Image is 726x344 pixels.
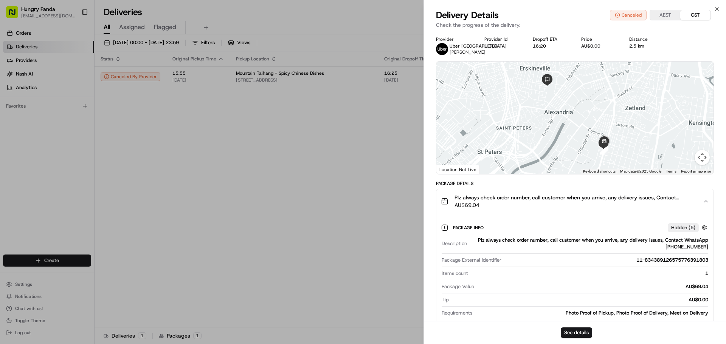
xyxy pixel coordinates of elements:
img: Bea Lacdao [8,110,20,122]
div: Provider Id [484,36,521,42]
button: See all [117,97,138,106]
img: Google [438,164,463,174]
div: 💻 [64,170,70,176]
div: 8 [600,145,608,154]
div: Distance [629,36,665,42]
a: 💻API Documentation [61,166,124,179]
button: Map camera controls [695,150,710,165]
span: Items count [442,270,468,277]
a: Open this area in Google Maps (opens a new window) [438,164,463,174]
p: Check the progress of the delivery. [436,21,714,29]
button: Start new chat [129,74,138,83]
span: Hidden ( 5 ) [671,224,695,231]
span: Package Value [442,283,474,290]
button: See details [561,327,592,338]
img: uber-new-logo.jpeg [436,43,448,55]
span: AU$69.04 [455,201,697,209]
div: Plz always check order number, call customer when you arrive, any delivery issues, Contact WhatsA... [470,237,708,250]
span: API Documentation [71,169,121,176]
span: Knowledge Base [15,169,58,176]
span: • [25,137,28,143]
div: 1 [471,270,708,277]
div: AU$0.00 [581,43,617,49]
span: Plz always check order number, call customer when you arrive, any delivery issues, Contact WhatsA... [455,194,697,201]
img: 1736555255976-a54dd68f-1ca7-489b-9aae-adbdc363a1c4 [15,117,21,123]
div: Package Details [436,180,714,187]
div: 2 [543,173,551,181]
span: [PERSON_NAME] [450,49,486,55]
div: Location Not Live [436,165,480,174]
span: Delivery Details [436,9,499,21]
div: AU$0.00 [452,296,708,303]
div: Start new chat [34,72,124,80]
span: [PERSON_NAME] [23,117,61,123]
input: Clear [20,49,125,57]
a: 📗Knowledge Base [5,166,61,179]
span: Pylon [75,187,92,193]
div: Photo Proof of Pickup, Photo Proof of Delivery, Meet on Delivery [475,310,708,316]
button: Hidden (5) [668,223,709,232]
button: CST [680,10,710,20]
a: Terms (opens in new tab) [666,169,676,173]
span: Package Info [453,225,485,231]
span: • [63,117,65,123]
div: Price [581,36,617,42]
a: Report a map error [681,169,711,173]
div: Past conversations [8,98,51,104]
span: 8月19日 [67,117,85,123]
button: AEST [650,10,680,20]
button: 1EFB9 [484,43,498,49]
div: 16:20 [533,43,569,49]
button: Keyboard shortcuts [583,169,616,174]
span: Map data ©2025 Google [620,169,661,173]
span: Package External Identifier [442,257,501,264]
div: Provider [436,36,472,42]
p: Welcome 👋 [8,30,138,42]
img: Nash [8,8,23,23]
a: Powered byPylon [53,187,92,193]
button: Plz always check order number, call customer when you arrive, any delivery issues, Contact WhatsA... [436,189,714,213]
span: Uber [GEOGRAPHIC_DATA] [450,43,507,49]
div: 1 [538,170,546,178]
img: 1736555255976-a54dd68f-1ca7-489b-9aae-adbdc363a1c4 [8,72,21,86]
div: 2.5 km [629,43,665,49]
span: Requirements [442,310,472,316]
div: Plz always check order number, call customer when you arrive, any delivery issues, Contact WhatsA... [436,213,714,330]
img: 1727276513143-84d647e1-66c0-4f92-a045-3c9f9f5dfd92 [16,72,29,86]
div: 11-834389126575776391803 [504,257,708,264]
div: Dropoff ETA [533,36,569,42]
div: We're available if you need us! [34,80,104,86]
button: Canceled [610,10,647,20]
span: 8月15日 [29,137,47,143]
div: 📗 [8,170,14,176]
span: Tip [442,296,449,303]
span: Description [442,240,467,247]
div: AU$69.04 [477,283,708,290]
